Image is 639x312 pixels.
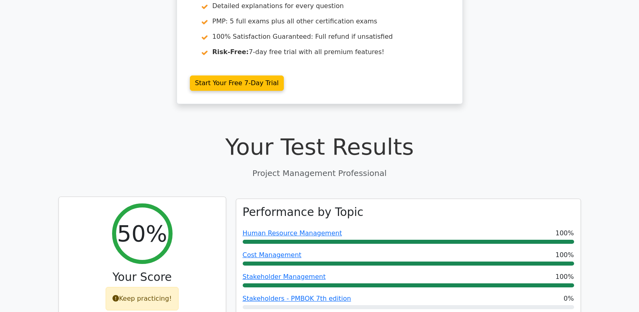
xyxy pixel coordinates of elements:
[243,251,302,259] a: Cost Management
[564,294,574,304] span: 0%
[243,229,342,237] a: Human Resource Management
[556,228,574,238] span: 100%
[190,75,284,91] a: Start Your Free 7-Day Trial
[243,295,351,302] a: Stakeholders - PMBOK 7th edition
[556,272,574,282] span: 100%
[243,273,326,281] a: Stakeholder Management
[106,287,179,310] div: Keep practicing!
[243,205,364,219] h3: Performance by Topic
[58,133,581,160] h1: Your Test Results
[58,167,581,179] p: Project Management Professional
[117,220,167,247] h2: 50%
[556,250,574,260] span: 100%
[65,270,219,284] h3: Your Score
